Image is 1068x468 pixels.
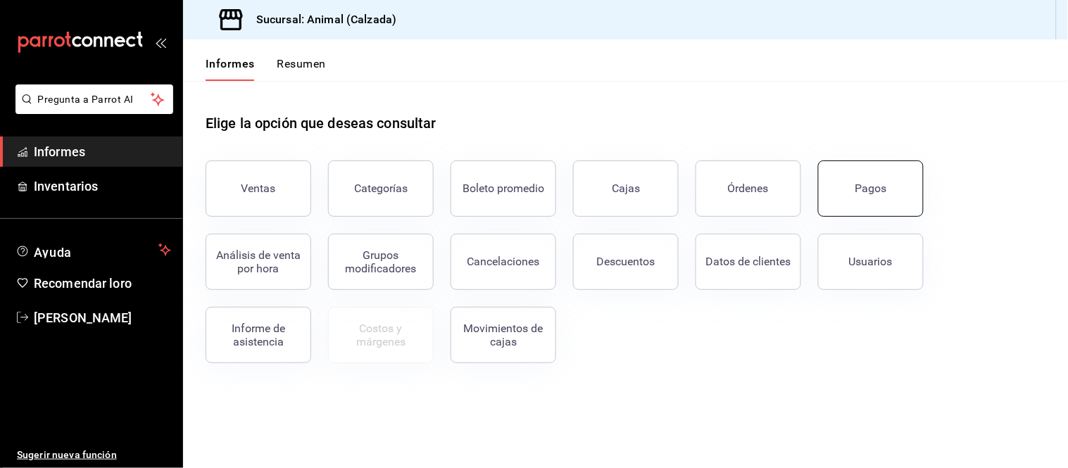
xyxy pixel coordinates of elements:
[34,245,72,260] font: Ayuda
[328,307,434,363] button: Contrata inventarios para ver este informe
[573,160,679,217] button: Cajas
[10,102,173,117] a: Pregunta a Parrot AI
[17,449,117,460] font: Sugerir nueva función
[597,255,655,268] font: Descuentos
[206,56,326,81] div: pestañas de navegación
[451,307,556,363] button: Movimientos de cajas
[467,255,540,268] font: Cancelaciones
[155,37,166,48] button: abrir_cajón_menú
[849,255,893,268] font: Usuarios
[356,322,406,348] font: Costos y márgenes
[206,307,311,363] button: Informe de asistencia
[354,182,408,195] font: Categorías
[206,234,311,290] button: Análisis de venta por hora
[38,94,134,105] font: Pregunta a Parrot AI
[696,160,801,217] button: Órdenes
[728,182,769,195] font: Órdenes
[328,234,434,290] button: Grupos modificadores
[346,248,417,275] font: Grupos modificadores
[464,322,544,348] font: Movimientos de cajas
[696,234,801,290] button: Datos de clientes
[206,57,255,70] font: Informes
[818,234,924,290] button: Usuarios
[328,160,434,217] button: Categorías
[34,179,98,194] font: Inventarios
[206,160,311,217] button: Ventas
[206,115,436,132] font: Elige la opción que deseas consultar
[15,84,173,114] button: Pregunta a Parrot AI
[216,248,301,275] font: Análisis de venta por hora
[612,182,640,195] font: Cajas
[573,234,679,290] button: Descuentos
[451,234,556,290] button: Cancelaciones
[256,13,396,26] font: Sucursal: Animal (Calzada)
[818,160,924,217] button: Pagos
[34,310,132,325] font: [PERSON_NAME]
[463,182,544,195] font: Boleto promedio
[34,144,85,159] font: Informes
[855,182,887,195] font: Pagos
[451,160,556,217] button: Boleto promedio
[706,255,791,268] font: Datos de clientes
[241,182,276,195] font: Ventas
[232,322,285,348] font: Informe de asistencia
[34,276,132,291] font: Recomendar loro
[277,57,326,70] font: Resumen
